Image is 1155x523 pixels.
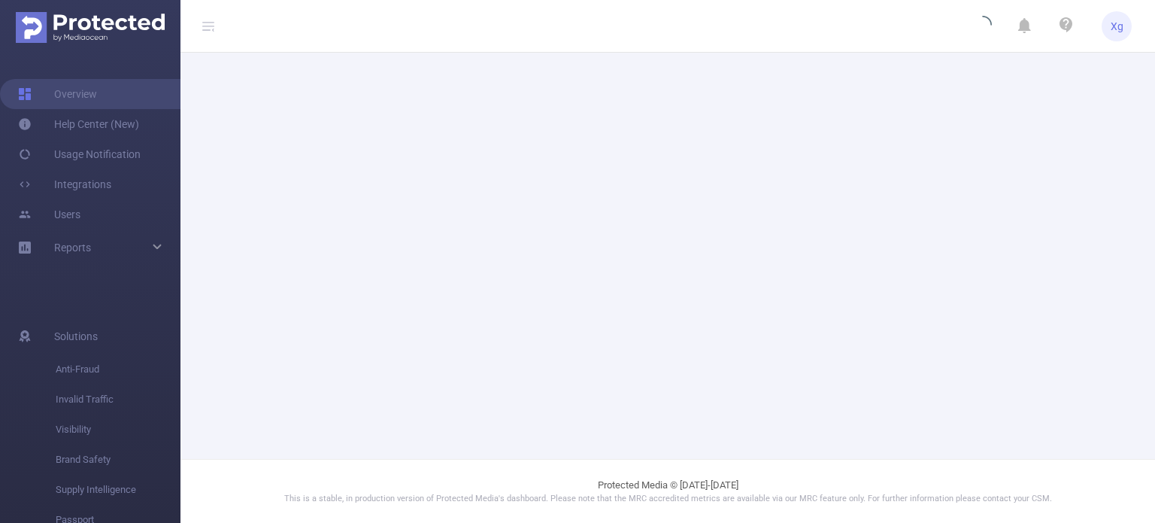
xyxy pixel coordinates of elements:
[56,415,180,445] span: Visibility
[56,445,180,475] span: Brand Safety
[18,79,97,109] a: Overview
[54,321,98,351] span: Solutions
[974,16,992,37] i: icon: loading
[56,354,180,385] span: Anti-Fraud
[18,109,139,139] a: Help Center (New)
[180,459,1155,523] footer: Protected Media © [DATE]-[DATE]
[1111,11,1123,41] span: Xg
[18,199,80,230] a: Users
[54,233,91,263] a: Reports
[18,139,141,169] a: Usage Notification
[56,385,180,415] span: Invalid Traffic
[218,493,1117,506] p: This is a stable, in production version of Protected Media's dashboard. Please note that the MRC ...
[16,12,165,43] img: Protected Media
[18,169,111,199] a: Integrations
[54,242,91,254] span: Reports
[56,475,180,505] span: Supply Intelligence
